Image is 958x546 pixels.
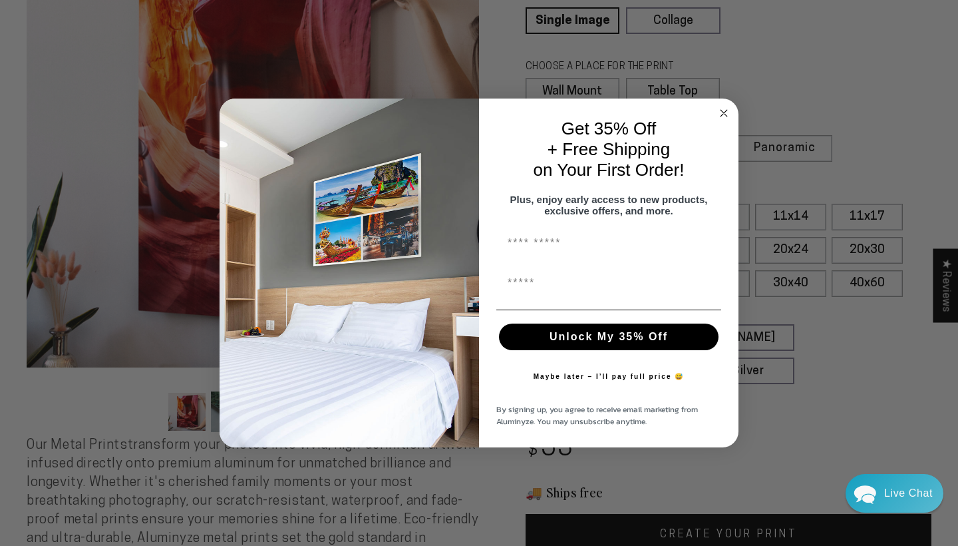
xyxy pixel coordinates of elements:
[884,474,933,513] div: Contact Us Directly
[496,404,698,427] span: By signing up, you agree to receive email marketing from Aluminyze. You may unsubscribe anytime.
[561,119,657,138] span: Get 35% Off
[534,160,685,180] span: on Your First Order!
[220,99,479,447] img: 728e4f65-7e6c-44e2-b7d1-0292a396982f.jpeg
[496,310,721,310] img: underline
[846,474,943,513] div: Chat widget toggle
[716,105,732,121] button: Close dialog
[510,194,708,216] span: Plus, enjoy early access to new products, exclusive offers, and more.
[499,324,718,350] button: Unlock My 35% Off
[527,364,691,390] button: Maybe later – I’ll pay full price 😅
[548,139,670,159] span: + Free Shipping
